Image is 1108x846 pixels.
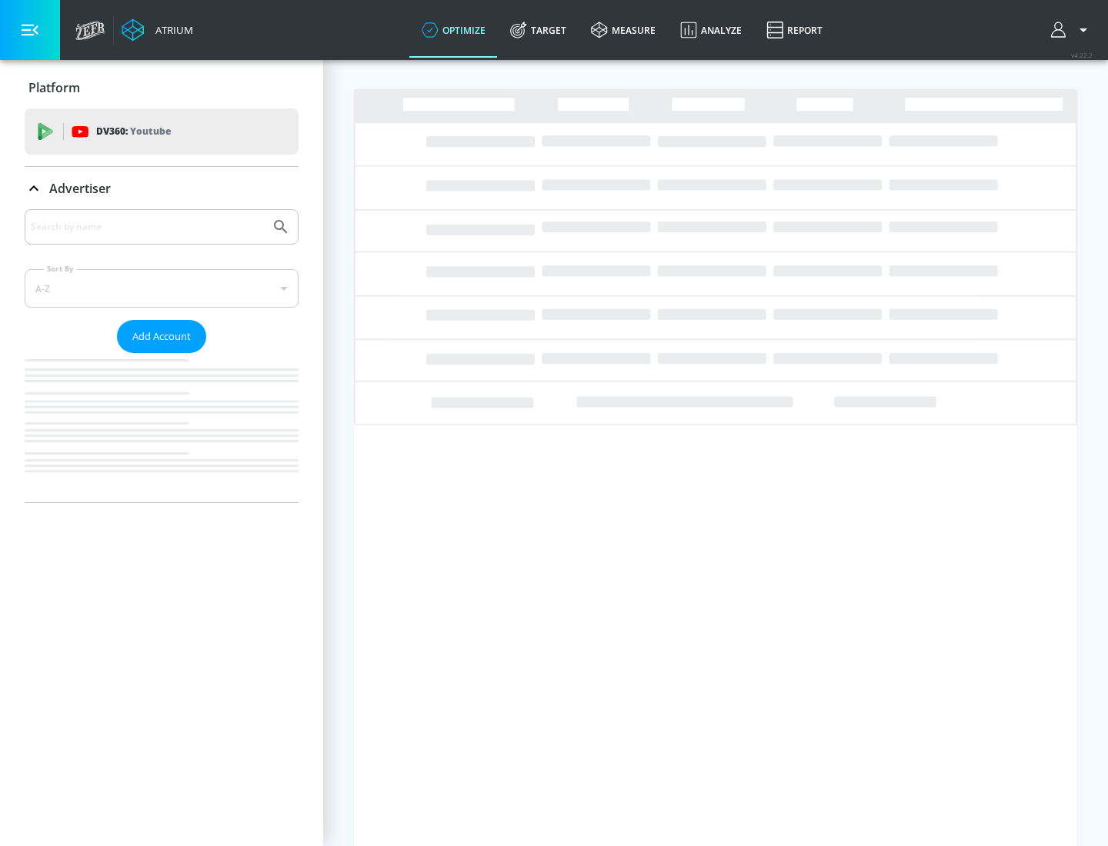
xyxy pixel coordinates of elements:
p: Platform [28,79,80,96]
label: Sort By [44,264,77,274]
a: measure [579,2,668,58]
a: Report [754,2,835,58]
div: Platform [25,66,299,109]
input: Search by name [31,217,264,237]
p: Youtube [130,123,171,139]
a: optimize [409,2,498,58]
a: Analyze [668,2,754,58]
button: Add Account [117,320,206,353]
div: Advertiser [25,167,299,210]
p: DV360: [96,123,171,140]
p: Advertiser [49,180,111,197]
span: v 4.22.2 [1071,51,1093,59]
a: Target [498,2,579,58]
div: Atrium [149,23,193,37]
nav: list of Advertiser [25,353,299,502]
span: Add Account [132,328,191,345]
a: Atrium [122,18,193,42]
div: DV360: Youtube [25,108,299,155]
div: A-Z [25,269,299,308]
div: Advertiser [25,209,299,502]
